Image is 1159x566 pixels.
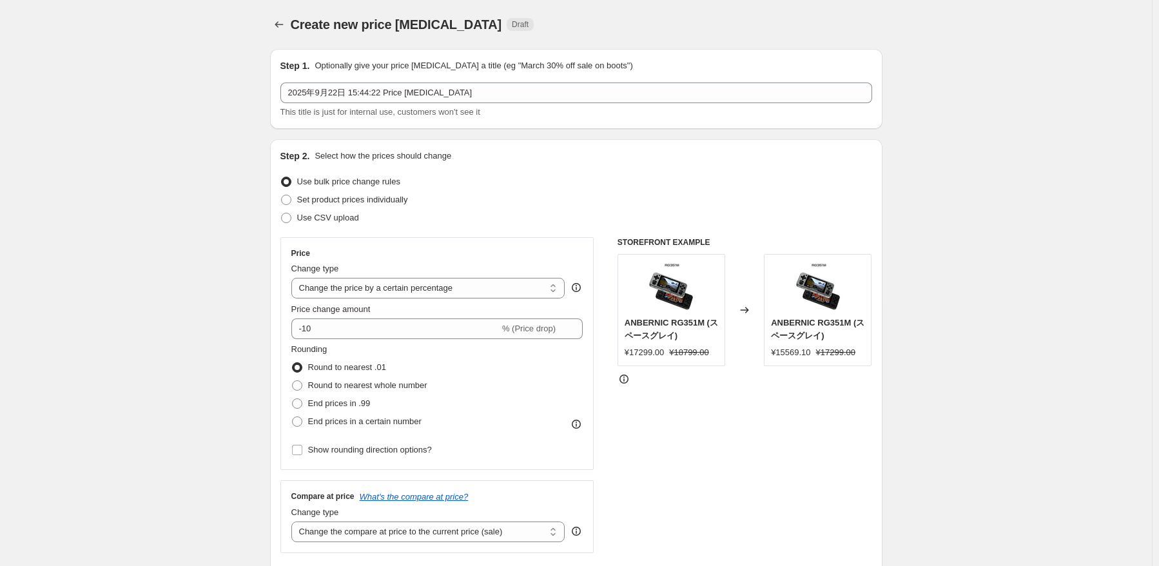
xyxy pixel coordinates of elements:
h3: Price [291,248,310,259]
span: Price change amount [291,304,371,314]
span: Use bulk price change rules [297,177,400,186]
input: 30% off holiday sale [280,83,872,103]
div: help [570,281,583,294]
img: e2211f4b5504c3149c80a6d555d93e11_80x.jpg [645,261,697,313]
span: Change type [291,507,339,517]
div: help [570,525,583,538]
span: Use CSV upload [297,213,359,222]
span: Show rounding direction options? [308,445,432,454]
span: Change type [291,264,339,273]
strike: ¥17299.00 [816,346,855,359]
h2: Step 2. [280,150,310,162]
span: % (Price drop) [502,324,556,333]
h3: Compare at price [291,491,355,502]
p: Optionally give your price [MEDICAL_DATA] a title (eg "March 30% off sale on boots") [315,59,632,72]
span: ANBERNIC RG351M (スペースグレイ) [625,318,718,340]
p: Select how the prices should change [315,150,451,162]
span: End prices in .99 [308,398,371,408]
span: This title is just for internal use, customers won't see it [280,107,480,117]
strike: ¥18799.00 [669,346,708,359]
span: ANBERNIC RG351M (スペースグレイ) [771,318,864,340]
button: What's the compare at price? [360,492,469,502]
input: -15 [291,318,500,339]
img: e2211f4b5504c3149c80a6d555d93e11_80x.jpg [792,261,844,313]
span: Draft [512,19,529,30]
span: Round to nearest whole number [308,380,427,390]
span: End prices in a certain number [308,416,422,426]
span: Rounding [291,344,327,354]
button: Price change jobs [270,15,288,34]
span: Round to nearest .01 [308,362,386,372]
span: Set product prices individually [297,195,408,204]
h6: STOREFRONT EXAMPLE [618,237,872,248]
div: ¥17299.00 [625,346,664,359]
span: Create new price [MEDICAL_DATA] [291,17,502,32]
h2: Step 1. [280,59,310,72]
div: ¥15569.10 [771,346,810,359]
